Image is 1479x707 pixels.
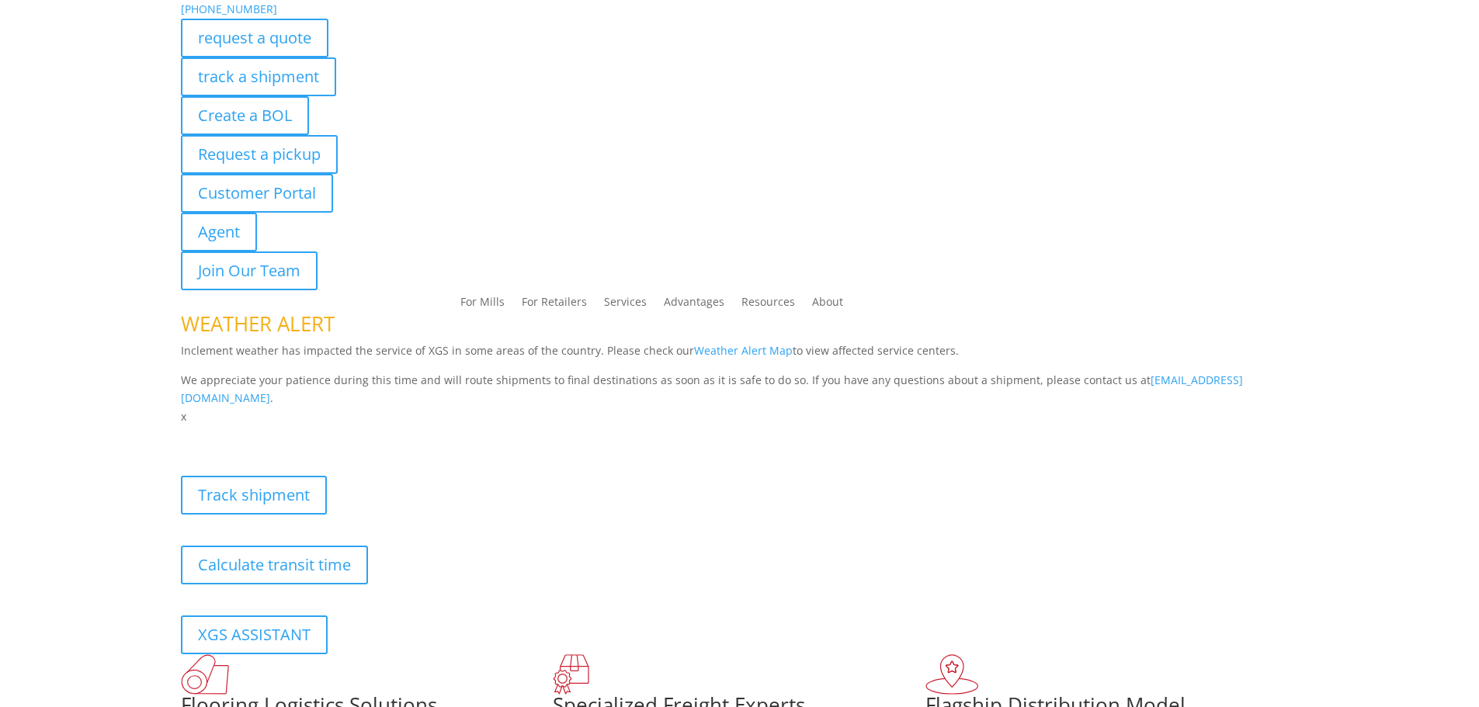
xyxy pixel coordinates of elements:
a: Join Our Team [181,251,318,290]
a: Agent [181,213,257,251]
a: Customer Portal [181,174,333,213]
img: xgs-icon-total-supply-chain-intelligence-red [181,654,229,695]
a: For Mills [460,296,505,314]
a: Create a BOL [181,96,309,135]
a: Track shipment [181,476,327,515]
a: Advantages [664,296,724,314]
p: Inclement weather has impacted the service of XGS in some areas of the country. Please check our ... [181,341,1299,371]
img: xgs-icon-flagship-distribution-model-red [925,654,979,695]
a: Calculate transit time [181,546,368,584]
a: Services [604,296,647,314]
a: XGS ASSISTANT [181,615,328,654]
a: track a shipment [181,57,336,96]
a: request a quote [181,19,328,57]
span: WEATHER ALERT [181,310,335,338]
b: Visibility, transparency, and control for your entire supply chain. [181,428,527,443]
a: About [812,296,843,314]
a: Weather Alert Map [694,343,793,358]
p: x [181,407,1299,426]
p: We appreciate your patience during this time and will route shipments to final destinations as so... [181,371,1299,408]
a: Resources [741,296,795,314]
a: Request a pickup [181,135,338,174]
img: xgs-icon-focused-on-flooring-red [553,654,589,695]
a: [PHONE_NUMBER] [181,2,277,16]
a: For Retailers [522,296,587,314]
